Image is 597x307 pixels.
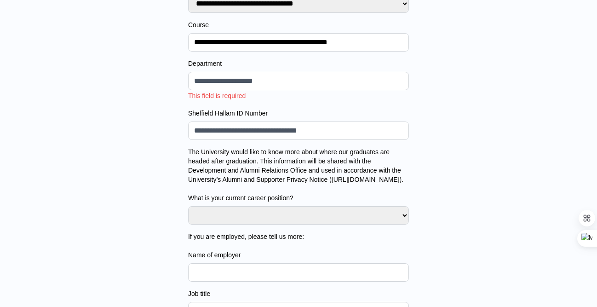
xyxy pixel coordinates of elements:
[188,232,409,260] label: If you are employed, please tell us more: Name of employer
[188,109,409,118] label: Sheffield Hallam ID Number
[188,289,409,298] label: Job title
[188,59,409,68] label: Department
[188,92,246,99] span: This field is required
[188,147,409,203] label: The University would like to know more about where our graduates are headed after graduation. Thi...
[188,20,409,29] label: Course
